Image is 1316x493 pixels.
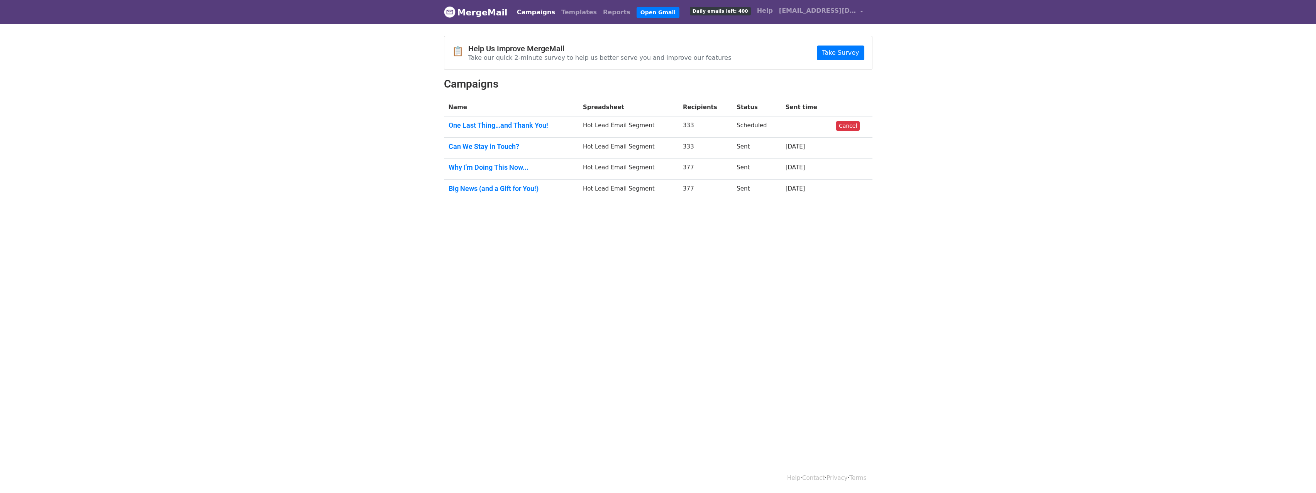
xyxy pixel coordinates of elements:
[444,6,456,18] img: MergeMail logo
[600,5,633,20] a: Reports
[678,179,732,200] td: 377
[678,116,732,138] td: 333
[779,6,856,15] span: [EMAIL_ADDRESS][DOMAIN_NAME]
[781,98,832,116] th: Sent time
[449,142,574,151] a: Can We Stay in Touch?
[444,98,578,116] th: Name
[678,159,732,180] td: 377
[690,7,751,15] span: Daily emails left: 400
[732,179,781,200] td: Sent
[687,3,754,19] a: Daily emails left: 400
[449,184,574,193] a: Big News (and a Gift for You!)
[732,159,781,180] td: Sent
[637,7,679,18] a: Open Gmail
[732,116,781,138] td: Scheduled
[449,163,574,172] a: Why I'm Doing This Now...
[754,3,776,19] a: Help
[827,474,847,481] a: Privacy
[732,137,781,159] td: Sent
[786,185,805,192] a: [DATE]
[468,44,732,53] h4: Help Us Improve MergeMail
[578,137,678,159] td: Hot Lead Email Segment
[452,46,468,57] span: 📋
[836,121,860,131] a: Cancel
[732,98,781,116] th: Status
[578,98,678,116] th: Spreadsheet
[578,159,678,180] td: Hot Lead Email Segment
[449,121,574,130] a: One Last Thing…and Thank You!
[776,3,866,21] a: [EMAIL_ADDRESS][DOMAIN_NAME]
[786,143,805,150] a: [DATE]
[787,474,800,481] a: Help
[558,5,600,20] a: Templates
[802,474,825,481] a: Contact
[578,116,678,138] td: Hot Lead Email Segment
[678,98,732,116] th: Recipients
[786,164,805,171] a: [DATE]
[514,5,558,20] a: Campaigns
[817,46,864,60] a: Take Survey
[468,54,732,62] p: Take our quick 2-minute survey to help us better serve you and improve our features
[678,137,732,159] td: 333
[444,78,872,91] h2: Campaigns
[444,4,508,20] a: MergeMail
[849,474,866,481] a: Terms
[578,179,678,200] td: Hot Lead Email Segment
